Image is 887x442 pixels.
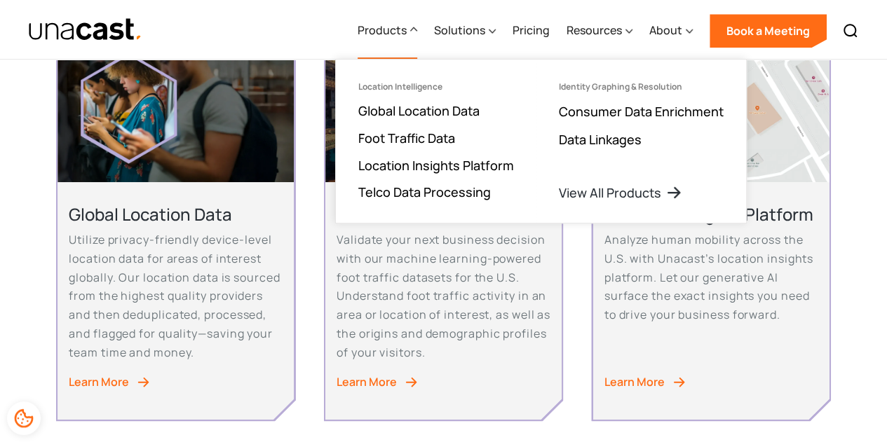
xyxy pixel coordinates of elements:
div: Learn More [604,373,665,392]
a: Consumer Data Enrichment [559,103,724,120]
img: Unacast text logo [28,18,142,42]
img: Search icon [842,22,859,39]
div: Solutions [434,2,496,60]
h2: Location Insights Platform [604,203,818,225]
p: Analyze human mobility across the U.S. with Unacast’s location insights platform. Let our generat... [604,230,818,324]
div: Learn More [69,373,129,392]
a: Learn More [69,373,283,392]
div: Products [358,2,417,60]
div: Resources [567,22,622,39]
div: About [649,22,682,39]
a: Foot Traffic Data [358,130,455,146]
div: Resources [567,2,632,60]
div: Solutions [434,22,485,39]
div: Learn More [337,373,397,392]
a: Pricing [513,2,550,60]
a: Learn More [337,373,550,392]
a: Telco Data Processing [358,184,491,200]
a: Location Insights Platform [358,157,514,174]
h2: Foot Traffic Data [337,203,550,225]
div: About [649,2,693,60]
img: An aerial view of a city block with foot traffic data and location data information [325,34,562,182]
a: home [28,18,142,42]
div: Location Intelligence [358,82,442,92]
p: Utilize privacy-friendly device-level location data for areas of interest globally. Our location ... [69,230,283,361]
div: Cookie Preferences [7,401,41,435]
a: Learn More [604,373,818,392]
p: Validate your next business decision with our machine learning-powered foot traffic datasets for ... [337,230,550,361]
div: Products [358,22,407,39]
h2: Global Location Data [69,203,283,225]
a: Book a Meeting [710,14,827,48]
div: Identity Graphing & Resolution [559,82,682,92]
a: View All Products [559,184,682,201]
a: Data Linkages [559,131,642,148]
a: Global Location Data [358,102,480,119]
nav: Products [335,59,747,223]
